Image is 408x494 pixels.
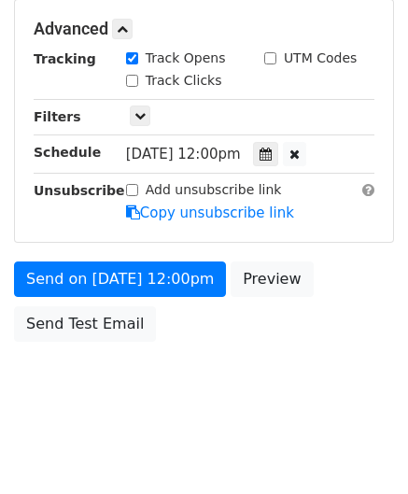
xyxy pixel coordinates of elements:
strong: Schedule [34,145,101,160]
strong: Filters [34,109,81,124]
label: Track Opens [146,49,226,68]
strong: Tracking [34,51,96,66]
a: Send Test Email [14,306,156,342]
label: Track Clicks [146,71,222,91]
a: Preview [231,261,313,297]
a: Copy unsubscribe link [126,205,294,221]
a: Send on [DATE] 12:00pm [14,261,226,297]
strong: Unsubscribe [34,183,125,198]
h5: Advanced [34,19,374,39]
label: UTM Codes [284,49,357,68]
iframe: Chat Widget [315,404,408,494]
label: Add unsubscribe link [146,180,282,200]
span: [DATE] 12:00pm [126,146,241,162]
